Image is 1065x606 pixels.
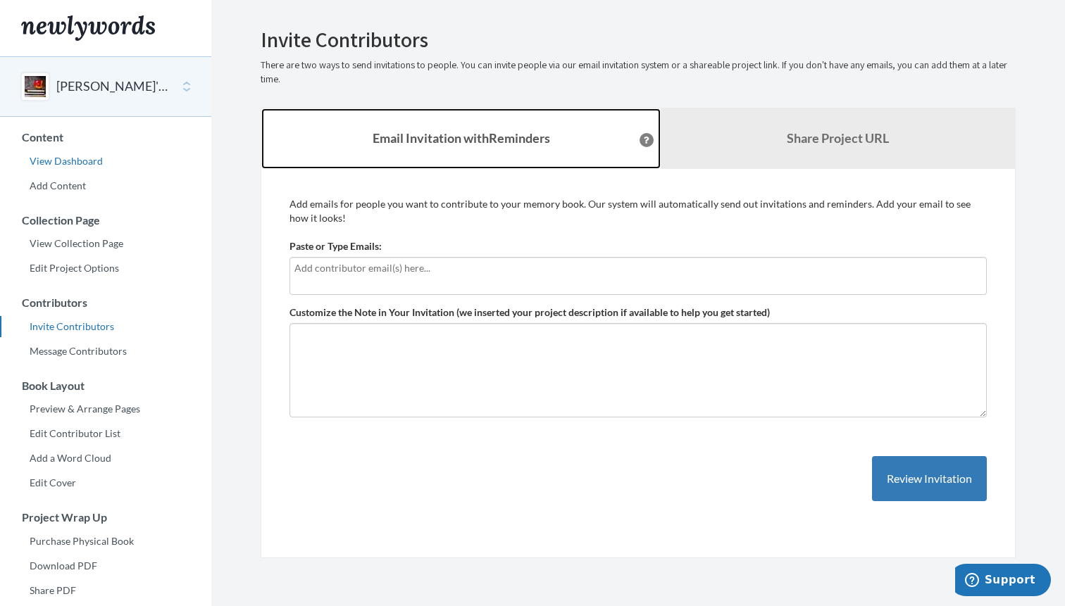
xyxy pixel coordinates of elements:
[1,214,211,227] h3: Collection Page
[1,511,211,524] h3: Project Wrap Up
[294,260,982,276] input: Add contributor email(s) here...
[1,379,211,392] h3: Book Layout
[955,564,1051,599] iframe: Opens a widget where you can chat to one of our agents
[1,296,211,309] h3: Contributors
[21,15,155,41] img: Newlywords logo
[56,77,170,96] button: [PERSON_NAME]'s bday
[261,28,1016,51] h2: Invite Contributors
[289,239,382,253] label: Paste or Type Emails:
[872,456,987,502] button: Review Invitation
[289,197,987,225] p: Add emails for people you want to contribute to your memory book. Our system will automatically s...
[373,130,550,146] strong: Email Invitation with Reminders
[787,130,889,146] b: Share Project URL
[289,305,770,320] label: Customize the Note in Your Invitation (we inserted your project description if available to help ...
[261,58,1016,87] p: There are two ways to send invitations to people. You can invite people via our email invitation ...
[1,131,211,144] h3: Content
